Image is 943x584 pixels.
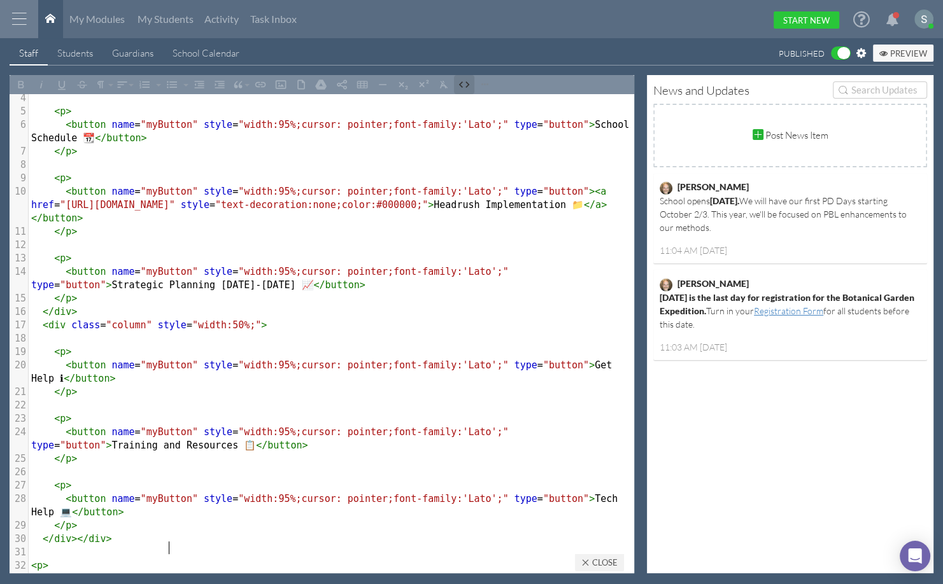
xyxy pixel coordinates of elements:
a: Registration Form [754,305,823,316]
span: p [66,146,71,157]
span: p [60,480,66,491]
span: Preview [879,48,927,59]
div: Post News Item [749,125,832,145]
div: 30 [10,532,28,546]
span: type [514,119,537,130]
div: Students [57,46,93,60]
span: >< [589,186,600,197]
span: type [31,279,54,291]
span: < [66,119,71,130]
div: 22 [10,399,28,412]
span: style [204,186,232,197]
div: 8 [10,158,28,172]
span: < [54,253,60,264]
div: Guardians [112,46,153,60]
div: 14 [10,265,28,279]
span: "width:50%;" [192,319,261,331]
div: 10 [10,185,28,198]
a: School Calendar [163,41,249,66]
span: ></ [71,533,89,545]
span: "button" [60,440,106,451]
span: </ [313,279,325,291]
div: 11 [10,225,28,239]
button: Unordered List [162,75,182,94]
div: 5 [10,105,28,118]
span: p [66,226,71,237]
span: "width:95%;cursor: pointer;font-family:'Lato';" [238,186,508,197]
span: > [106,533,111,545]
a: Guardians [103,41,163,66]
span: > [261,319,267,331]
span: < [54,106,60,117]
span: = = = Training and Resources 📋 [31,426,514,451]
span: > [71,306,77,317]
div: 32 [10,559,28,573]
span: button [43,212,77,224]
span: = = = Get Help ℹ [31,359,618,384]
span: "myButton" [141,426,198,438]
span: button [71,359,106,371]
div: 4 [10,92,28,105]
span: > [71,520,77,531]
span: button [267,440,302,451]
span: p [66,293,71,304]
span: "text-decoration:none;color:#000000;" [215,199,428,211]
span: </ [64,373,75,384]
span: = = = Strategic Planning [DATE]-[DATE] 📈 [31,266,514,291]
span: < [66,426,71,438]
span: button [71,186,106,197]
span: [PERSON_NAME] [677,181,749,192]
span: </ [72,506,83,518]
span: > [106,279,111,291]
span: "width:95%;cursor: pointer;font-family:'Lato';" [238,266,508,277]
span: p [60,172,66,184]
span: button [71,426,106,438]
span: < [31,560,37,571]
span: "[URL][DOMAIN_NAME]" [60,199,175,211]
img: image [660,182,672,195]
span: > [360,279,365,291]
span: "myButton" [141,359,198,371]
span: button [71,493,106,504]
button: Ordered List [134,75,155,94]
span: </ [54,146,66,157]
span: style [204,359,232,371]
div: 19 [10,345,28,359]
span: name [111,493,134,504]
span: </ [54,226,66,237]
div: 31 [10,546,28,559]
span: p [60,253,66,264]
span: > [71,146,77,157]
span: > [71,293,77,304]
div: 16 [10,305,28,319]
span: "myButton" [141,266,198,277]
span: "button" [543,493,589,504]
span: = = = Tech Help 💻 [31,493,623,518]
span: p [37,560,43,571]
span: < [66,359,71,371]
span: </ [54,520,66,531]
div: 11:04 AM [DATE] [660,244,921,257]
span: "button" [60,279,106,291]
span: = = = School Schedule 📆 [31,119,635,144]
button: Preview [873,45,933,62]
span: > [110,373,115,384]
span: "myButton" [141,186,198,197]
div: 11:03 AM [DATE] [660,340,921,354]
span: </ [584,199,595,211]
button: Insert Image (⌘P) [271,75,291,94]
span: style [204,426,232,438]
span: style [204,119,232,130]
span: > [141,132,147,144]
button: Ordered List [156,75,162,94]
span: > [589,493,595,504]
span: p [60,413,66,424]
span: > [66,346,71,358]
span: Task Inbox [250,13,297,25]
div: 13 [10,252,28,265]
span: "width:95%;cursor: pointer;font-family:'Lato';" [238,426,508,438]
span: href [31,199,54,211]
span: </ [54,386,66,398]
span: type [514,359,537,371]
button: Strikethrough (⌘S) [72,75,92,94]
